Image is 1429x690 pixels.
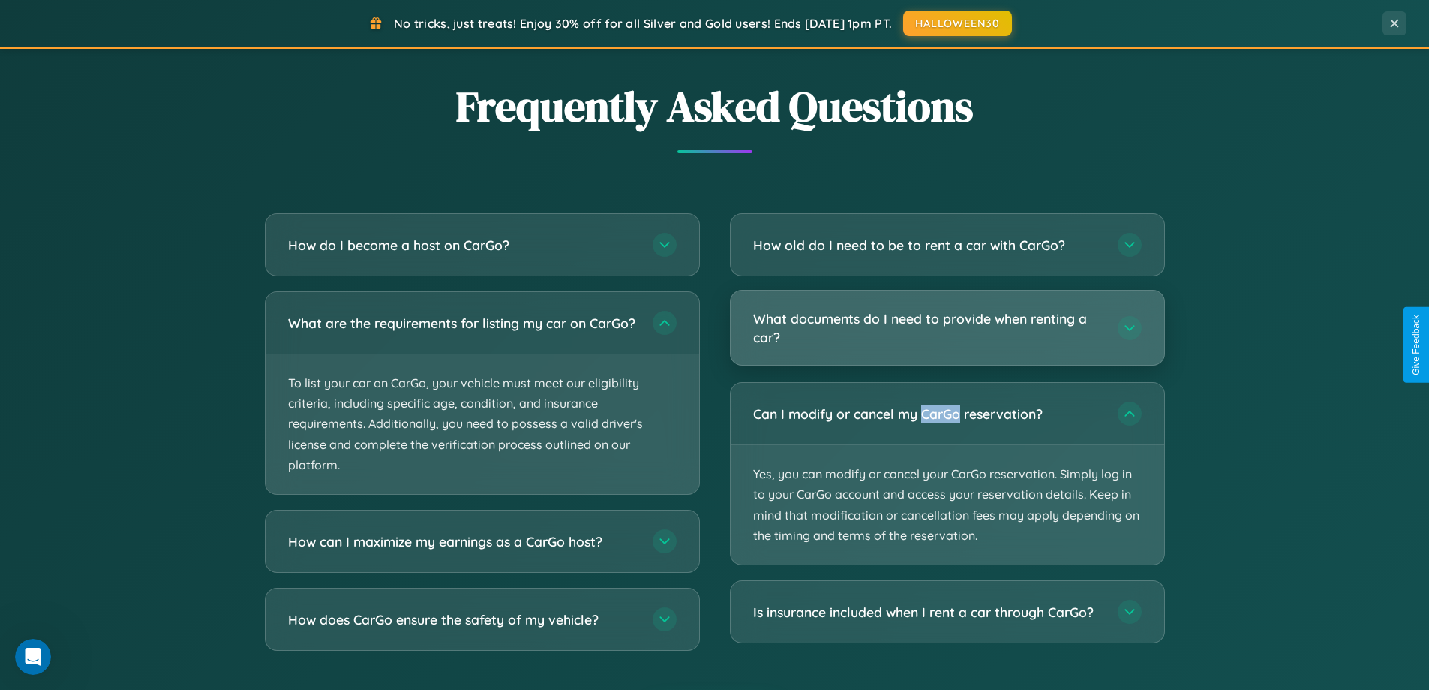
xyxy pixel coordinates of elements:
[288,610,638,629] h3: How does CarGo ensure the safety of my vehicle?
[903,11,1012,36] button: HALLOWEEN30
[731,445,1164,565] p: Yes, you can modify or cancel your CarGo reservation. Simply log in to your CarGo account and acc...
[15,639,51,675] iframe: Intercom live chat
[288,236,638,255] h3: How do I become a host on CarGo?
[753,236,1103,255] h3: How old do I need to be to rent a car with CarGo?
[753,309,1103,346] h3: What documents do I need to provide when renting a car?
[266,354,699,494] p: To list your car on CarGo, your vehicle must meet our eligibility criteria, including specific ag...
[1411,315,1421,375] div: Give Feedback
[288,532,638,551] h3: How can I maximize my earnings as a CarGo host?
[288,314,638,333] h3: What are the requirements for listing my car on CarGo?
[265,77,1165,135] h2: Frequently Asked Questions
[753,603,1103,622] h3: Is insurance included when I rent a car through CarGo?
[394,16,892,31] span: No tricks, just treats! Enjoy 30% off for all Silver and Gold users! Ends [DATE] 1pm PT.
[753,405,1103,423] h3: Can I modify or cancel my CarGo reservation?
